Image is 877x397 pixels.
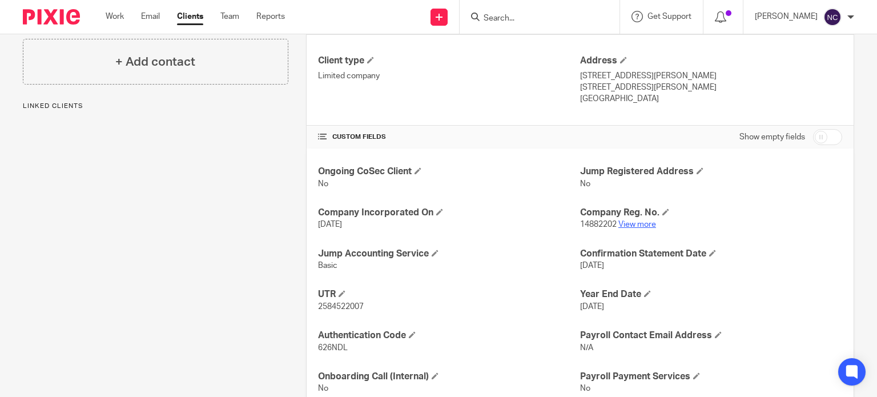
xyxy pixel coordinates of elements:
h4: Jump Registered Address [580,166,842,178]
p: [GEOGRAPHIC_DATA] [580,93,842,105]
p: Linked clients [23,102,288,111]
h4: + Add contact [115,53,195,71]
h4: Company Incorporated On [318,207,580,219]
h4: Onboarding Call (Internal) [318,371,580,383]
input: Search [482,14,585,24]
h4: Jump Accounting Service [318,248,580,260]
span: [DATE] [318,220,342,228]
a: Work [106,11,124,22]
h4: Ongoing CoSec Client [318,166,580,178]
h4: CUSTOM FIELDS [318,133,580,142]
a: Email [141,11,160,22]
span: No [580,384,590,392]
span: No [318,180,328,188]
a: Reports [256,11,285,22]
h4: Company Reg. No. [580,207,842,219]
h4: Payroll Payment Services [580,371,842,383]
h4: Year End Date [580,288,842,300]
label: Show empty fields [739,131,805,143]
h4: UTR [318,288,580,300]
span: No [318,384,328,392]
span: 14882202 [580,220,617,228]
span: 2584522007 [318,303,364,311]
a: Team [220,11,239,22]
p: [STREET_ADDRESS][PERSON_NAME] [580,82,842,93]
p: [PERSON_NAME] [755,11,818,22]
a: Clients [177,11,203,22]
h4: Client type [318,55,580,67]
span: [DATE] [580,303,604,311]
span: Get Support [647,13,691,21]
span: Basic [318,262,337,270]
span: N/A [580,344,593,352]
h4: Authentication Code [318,330,580,342]
img: Pixie [23,9,80,25]
span: 626NDL [318,344,348,352]
a: View more [618,220,656,228]
h4: Address [580,55,842,67]
h4: Payroll Contact Email Address [580,330,842,342]
h4: Confirmation Statement Date [580,248,842,260]
img: svg%3E [823,8,842,26]
span: [DATE] [580,262,604,270]
p: Limited company [318,70,580,82]
span: No [580,180,590,188]
p: [STREET_ADDRESS][PERSON_NAME] [580,70,842,82]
